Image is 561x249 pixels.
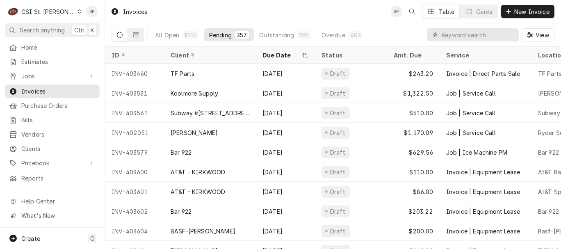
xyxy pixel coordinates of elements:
[329,148,347,157] div: Draft
[5,142,100,155] a: Clients
[394,51,431,59] div: Amt. Due
[329,128,347,137] div: Draft
[256,201,315,221] div: [DATE]
[21,7,75,16] div: CSI St. [PERSON_NAME]
[5,194,100,208] a: Go to Help Center
[5,23,100,37] button: Search anythingCtrlK
[256,64,315,83] div: [DATE]
[329,227,347,235] div: Draft
[105,221,164,241] div: INV-403604
[171,207,192,216] div: Bar 922
[171,109,249,117] div: Subway #[STREET_ADDRESS]
[171,227,235,235] div: BASF-[PERSON_NAME]
[406,5,419,18] button: Open search
[538,148,559,157] div: Bar 922
[5,55,100,69] a: Estimates
[260,31,294,39] div: Outstanding
[91,26,94,34] span: K
[522,28,554,41] button: View
[391,6,402,17] div: Shelley Politte's Avatar
[256,142,315,162] div: [DATE]
[256,221,315,241] div: [DATE]
[237,31,247,39] div: 357
[256,103,315,123] div: [DATE]
[105,64,164,83] div: INV-403460
[105,201,164,221] div: INV-403602
[105,142,164,162] div: INV-403579
[387,182,440,201] div: $86.00
[387,103,440,123] div: $510.00
[21,211,95,220] span: What's New
[5,113,100,127] a: Bills
[256,83,315,103] div: [DATE]
[21,144,96,153] span: Clients
[329,207,347,216] div: Draft
[256,162,315,182] div: [DATE]
[5,209,100,222] a: Go to What's New
[105,123,164,142] div: INV-402051
[387,201,440,221] div: $203.22
[446,89,496,98] div: Job | Service Call
[21,197,95,206] span: Help Center
[501,5,554,18] button: New Invoice
[21,43,96,52] span: Home
[7,6,19,17] div: CSI St. Louis's Avatar
[5,171,100,185] a: Reports
[5,99,100,112] a: Purchase Orders
[329,109,347,117] div: Draft
[21,159,83,167] span: Pricebook
[5,128,100,141] a: Vendors
[299,31,309,39] div: 295
[446,227,520,235] div: Invoice | Equipment Lease
[21,72,83,80] span: Jobs
[446,148,507,157] div: Job | Ice Machine PM
[446,69,520,78] div: Invoice | Direct Parts Sale
[21,174,96,183] span: Reports
[209,31,232,39] div: Pending
[21,101,96,110] span: Purchase Orders
[74,26,85,34] span: Ctrl
[21,235,40,242] span: Create
[442,28,515,41] input: Keyword search
[387,221,440,241] div: $200.00
[21,57,96,66] span: Estimates
[5,85,100,98] a: Invoices
[329,168,347,176] div: Draft
[105,162,164,182] div: INV-403600
[513,7,551,16] span: New Invoice
[21,87,96,96] span: Invoices
[171,69,194,78] div: TF Parts
[7,6,19,17] div: C
[171,89,218,98] div: Koolmore Supply
[21,116,96,124] span: Bills
[21,130,96,139] span: Vendors
[446,187,520,196] div: Invoice | Equipment Lease
[476,7,493,16] div: Cards
[86,6,98,17] div: SP
[329,89,347,98] div: Draft
[446,51,523,59] div: Service
[322,51,379,59] div: Status
[329,69,347,78] div: Draft
[171,51,248,59] div: Client
[5,156,100,170] a: Go to Pricebook
[439,7,455,16] div: Table
[329,187,347,196] div: Draft
[446,128,496,137] div: Job | Service Call
[171,187,225,196] div: AT&T - KIRKWOOD
[155,31,179,39] div: All Open
[446,207,520,216] div: Invoice | Equipment Lease
[387,162,440,182] div: $110.00
[391,6,402,17] div: SP
[350,31,361,39] div: 403
[446,109,496,117] div: Job | Service Call
[387,123,440,142] div: $1,170.09
[387,64,440,83] div: $243.20
[256,123,315,142] div: [DATE]
[105,103,164,123] div: INV-403561
[5,69,100,83] a: Go to Jobs
[86,6,98,17] div: Shelley Politte's Avatar
[387,83,440,103] div: $1,322.50
[105,83,164,103] div: INV-403531
[538,207,559,216] div: Bar 922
